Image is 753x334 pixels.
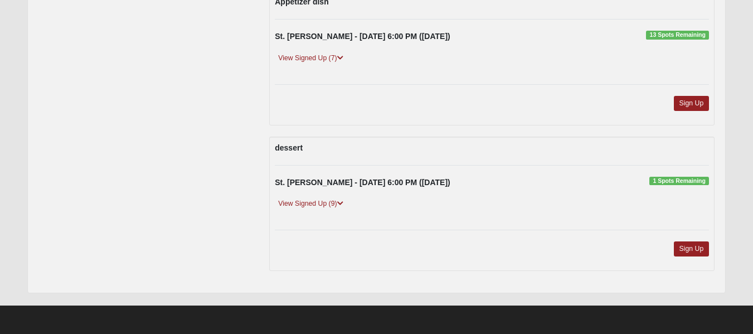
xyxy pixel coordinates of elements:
[674,241,710,256] a: Sign Up
[674,96,710,111] a: Sign Up
[649,177,709,186] span: 1 Spots Remaining
[646,31,709,40] span: 13 Spots Remaining
[275,52,346,64] a: View Signed Up (7)
[275,178,450,187] strong: St. [PERSON_NAME] - [DATE] 6:00 PM ([DATE])
[275,143,303,152] strong: dessert
[275,198,346,210] a: View Signed Up (9)
[275,32,450,41] strong: St. [PERSON_NAME] - [DATE] 6:00 PM ([DATE])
